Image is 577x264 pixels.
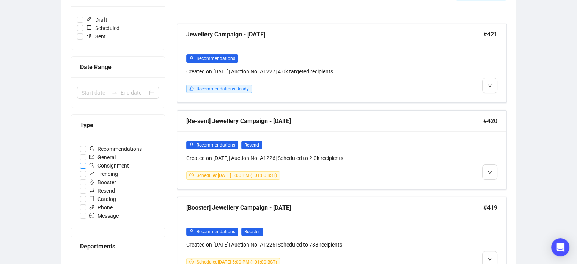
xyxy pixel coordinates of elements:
span: Recommendations Ready [197,86,249,92]
span: Resend [86,187,118,195]
span: General [86,153,119,161]
input: End date [121,89,148,97]
span: swap-right [112,90,118,96]
span: #419 [483,203,497,212]
span: Resend [241,141,262,149]
span: mail [89,154,94,160]
span: Recommendations [197,229,235,234]
span: #420 [483,116,497,126]
span: clock-circle [189,173,194,177]
span: Catalog [86,195,119,203]
span: search [89,163,94,168]
span: Scheduled [DATE] 5:00 PM (+01:00 BST) [197,173,277,178]
span: Draft [83,16,110,24]
span: Trending [86,170,121,178]
span: Consignment [86,161,132,170]
span: down [487,84,492,88]
span: Recommendations [86,145,145,153]
input: Start date [82,89,108,97]
span: like [189,86,194,91]
div: [Booster] Jewellery Campaign - [DATE] [186,203,483,212]
div: Created on [DATE] | Auction No. A1227 | 4.0k targeted recipients [186,67,418,76]
span: book [89,196,94,201]
span: user [189,229,194,234]
span: retweet [89,188,94,193]
div: Jewellery Campaign - [DATE] [186,30,483,39]
span: message [89,213,94,218]
div: Created on [DATE] | Auction No. A1226 | Scheduled to 788 recipients [186,240,418,249]
span: Booster [241,228,263,236]
a: [Re-sent] Jewellery Campaign - [DATE]#420userRecommendationsResendCreated on [DATE]| Auction No. ... [177,110,507,189]
div: [Re-sent] Jewellery Campaign - [DATE] [186,116,483,126]
div: Open Intercom Messenger [551,238,569,256]
span: rocket [89,179,94,185]
a: Jewellery Campaign - [DATE]#421userRecommendationsCreated on [DATE]| Auction No. A1227| 4.0k targ... [177,24,507,103]
span: user [189,56,194,60]
span: phone [89,204,94,210]
div: Created on [DATE] | Auction No. A1226 | Scheduled to 2.0k recipients [186,154,418,162]
span: Recommendations [197,56,235,61]
span: Sent [83,32,109,41]
span: rise [89,171,94,176]
div: Date Range [80,62,156,72]
span: Message [86,212,122,220]
div: Departments [80,242,156,251]
span: down [487,170,492,175]
span: user [189,142,194,147]
span: Phone [86,203,116,212]
div: Type [80,120,156,130]
span: down [487,257,492,261]
span: user [89,146,94,151]
span: #421 [483,30,497,39]
span: Recommendations [197,142,235,148]
span: Scheduled [83,24,123,32]
span: to [112,90,118,96]
span: clock-circle [189,259,194,264]
span: Booster [86,178,119,187]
